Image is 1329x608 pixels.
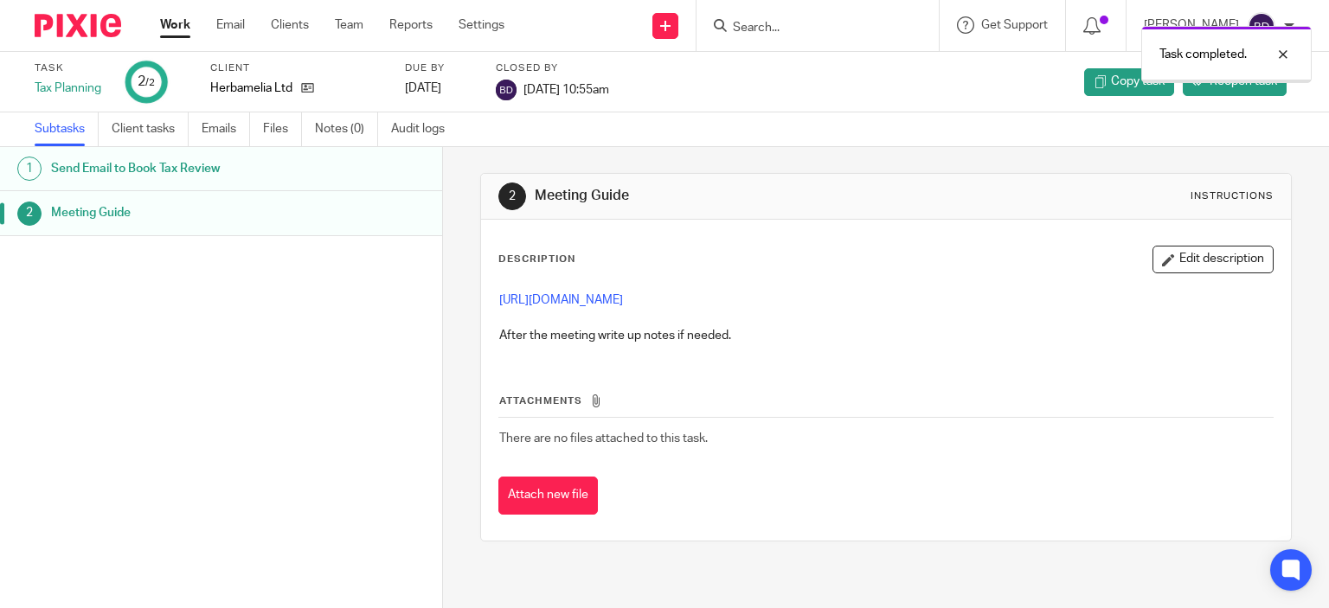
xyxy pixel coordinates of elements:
[499,396,582,406] span: Attachments
[389,16,433,34] a: Reports
[17,157,42,181] div: 1
[405,61,474,75] label: Due by
[160,16,190,34] a: Work
[35,112,99,146] a: Subtasks
[498,182,526,210] div: 2
[315,112,378,146] a: Notes (0)
[496,80,517,100] img: svg%3E
[145,78,155,87] small: /2
[405,80,474,97] div: [DATE]
[17,202,42,226] div: 2
[35,14,121,37] img: Pixie
[459,16,504,34] a: Settings
[216,16,245,34] a: Email
[499,294,623,306] a: [URL][DOMAIN_NAME]
[51,200,300,226] h1: Meeting Guide
[335,16,363,34] a: Team
[51,156,300,182] h1: Send Email to Book Tax Review
[1191,189,1274,203] div: Instructions
[35,61,104,75] label: Task
[1248,12,1275,40] img: svg%3E
[210,61,383,75] label: Client
[1152,246,1274,273] button: Edit description
[112,112,189,146] a: Client tasks
[202,112,250,146] a: Emails
[499,327,1274,344] p: After the meeting write up notes if needed.
[271,16,309,34] a: Clients
[391,112,458,146] a: Audit logs
[523,83,609,95] span: [DATE] 10:55am
[210,80,292,97] p: Herbamelia Ltd
[263,112,302,146] a: Files
[138,72,155,92] div: 2
[496,61,609,75] label: Closed by
[499,432,708,445] span: There are no files attached to this task.
[535,187,922,205] h1: Meeting Guide
[498,253,575,266] p: Description
[1159,46,1247,63] p: Task completed.
[498,477,598,515] button: Attach new file
[35,80,104,97] div: Tax Planning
